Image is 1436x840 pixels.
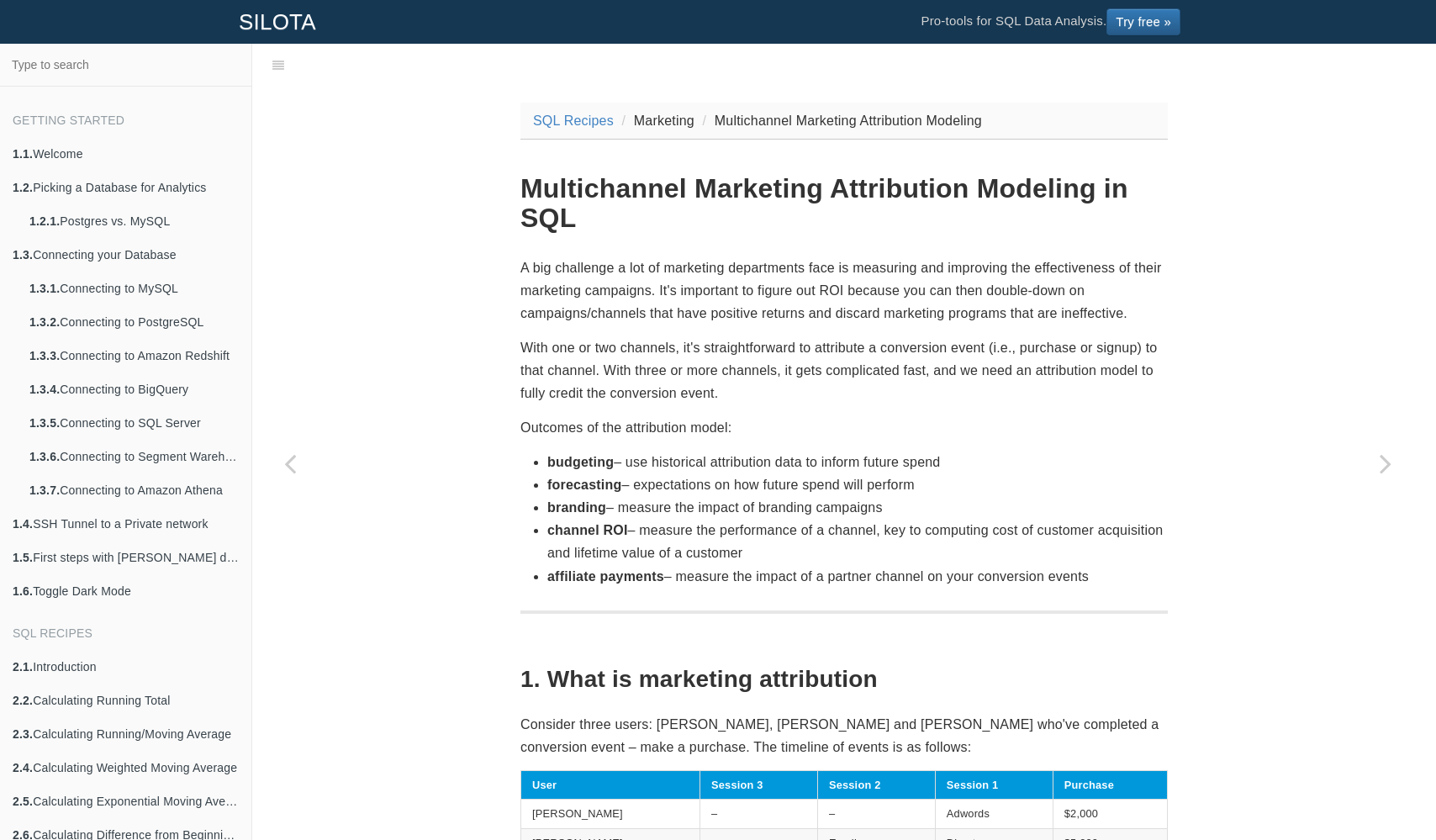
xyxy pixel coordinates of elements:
[13,147,33,161] b: 1.1.
[17,372,251,406] a: 1.3.4.Connecting to BigQuery
[29,416,60,430] b: 1.3.5.
[226,1,329,43] a: SILOTA
[29,282,60,295] b: 1.3.1.
[1348,86,1423,840] a: Next page: Funnel Analysis
[817,770,935,800] th: Session 2
[252,86,328,840] a: Previous page: SQL's NULL values: comparing, sorting, converting and joining with real values
[13,727,33,741] b: 2.3.
[13,584,33,598] b: 1.6.
[700,800,818,829] td: –
[29,483,60,497] b: 1.3.7.
[547,565,1168,588] li: – measure the impact of a partner channel on your conversion events
[817,800,935,829] td: –
[29,315,60,329] b: 1.3.2.
[1106,8,1180,35] a: Try free »
[520,667,1168,693] h2: 1. What is marketing attribution
[547,519,1168,564] li: – measure the performance of a channel, key to computing cost of customer acquisition and lifetim...
[521,770,700,800] th: User
[935,770,1053,800] th: Session 1
[699,109,982,132] li: Multichannel Marketing Attribution Modeling
[17,204,251,238] a: 1.2.1.Postgres vs. MySQL
[547,500,606,515] strong: branding
[13,660,33,674] b: 2.1.
[520,174,1168,233] h1: Multichannel Marketing Attribution Modeling in SQL
[520,256,1168,325] p: A big challenge a lot of marketing departments face is measuring and improving the effectiveness ...
[520,416,1168,439] p: Outcomes of the attribution model:
[520,713,1168,758] p: Consider three users: [PERSON_NAME], [PERSON_NAME] and [PERSON_NAME] who've completed a conversio...
[547,569,664,584] strong: affiliate payments
[17,272,251,305] a: 1.3.1.Connecting to MySQL
[13,181,33,194] b: 1.2.
[29,214,60,228] b: 1.2.1.
[1053,800,1167,829] td: $2,000
[17,440,251,473] a: 1.3.6.Connecting to Segment Warehouse
[17,406,251,440] a: 1.3.5.Connecting to SQL Server
[1053,770,1167,800] th: Purchase
[547,523,628,537] strong: channel ROI
[13,694,33,707] b: 2.2.
[17,305,251,339] a: 1.3.2.Connecting to PostgreSQL
[904,1,1197,43] li: Pro-tools for SQL Data Analysis.
[618,109,694,132] li: Marketing
[547,473,1168,496] li: – expectations on how future spend will perform
[533,114,614,128] a: SQL Recipes
[13,517,33,531] b: 1.4.
[29,349,60,362] b: 1.3.3.
[29,383,60,396] b: 1.3.4.
[547,451,1168,473] li: – use historical attribution data to inform future spend
[29,450,60,463] b: 1.3.6.
[547,478,621,492] strong: forecasting
[547,496,1168,519] li: – measure the impact of branding campaigns
[13,551,33,564] b: 1.5.
[13,761,33,774] b: 2.4.
[547,455,614,469] strong: budgeting
[1352,756,1416,820] iframe: Drift Widget Chat Controller
[521,800,700,829] td: [PERSON_NAME]
[700,770,818,800] th: Session 3
[17,339,251,372] a: 1.3.3.Connecting to Amazon Redshift
[13,248,33,262] b: 1.3.
[935,800,1053,829] td: Adwords
[5,49,246,81] input: Type to search
[17,473,251,507] a: 1.3.7.Connecting to Amazon Athena
[520,336,1168,405] p: With one or two channels, it's straightforward to attribute a conversion event (i.e., purchase or...
[13,795,33,808] b: 2.5.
